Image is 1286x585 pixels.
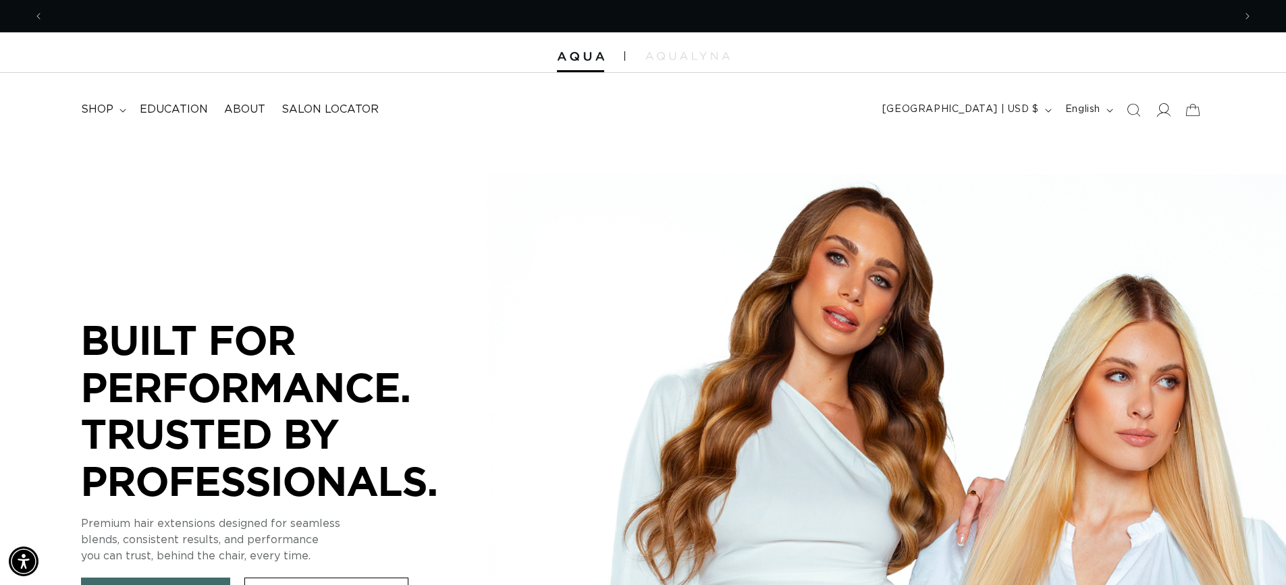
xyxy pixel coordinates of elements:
summary: Search [1119,95,1148,125]
p: Premium hair extensions designed for seamless blends, consistent results, and performance you can... [81,516,486,564]
span: [GEOGRAPHIC_DATA] | USD $ [882,103,1039,117]
span: About [224,103,265,117]
button: Next announcement [1233,3,1262,29]
span: Salon Locator [282,103,379,117]
span: shop [81,103,113,117]
span: English [1065,103,1100,117]
button: English [1057,97,1119,123]
div: Accessibility Menu [9,547,38,576]
summary: shop [73,94,132,125]
span: Education [140,103,208,117]
img: Aqua Hair Extensions [557,52,604,61]
button: [GEOGRAPHIC_DATA] | USD $ [874,97,1057,123]
a: Salon Locator [273,94,387,125]
button: Previous announcement [24,3,53,29]
a: Education [132,94,216,125]
a: About [216,94,273,125]
img: aqualyna.com [645,52,730,60]
p: BUILT FOR PERFORMANCE. TRUSTED BY PROFESSIONALS. [81,316,486,504]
